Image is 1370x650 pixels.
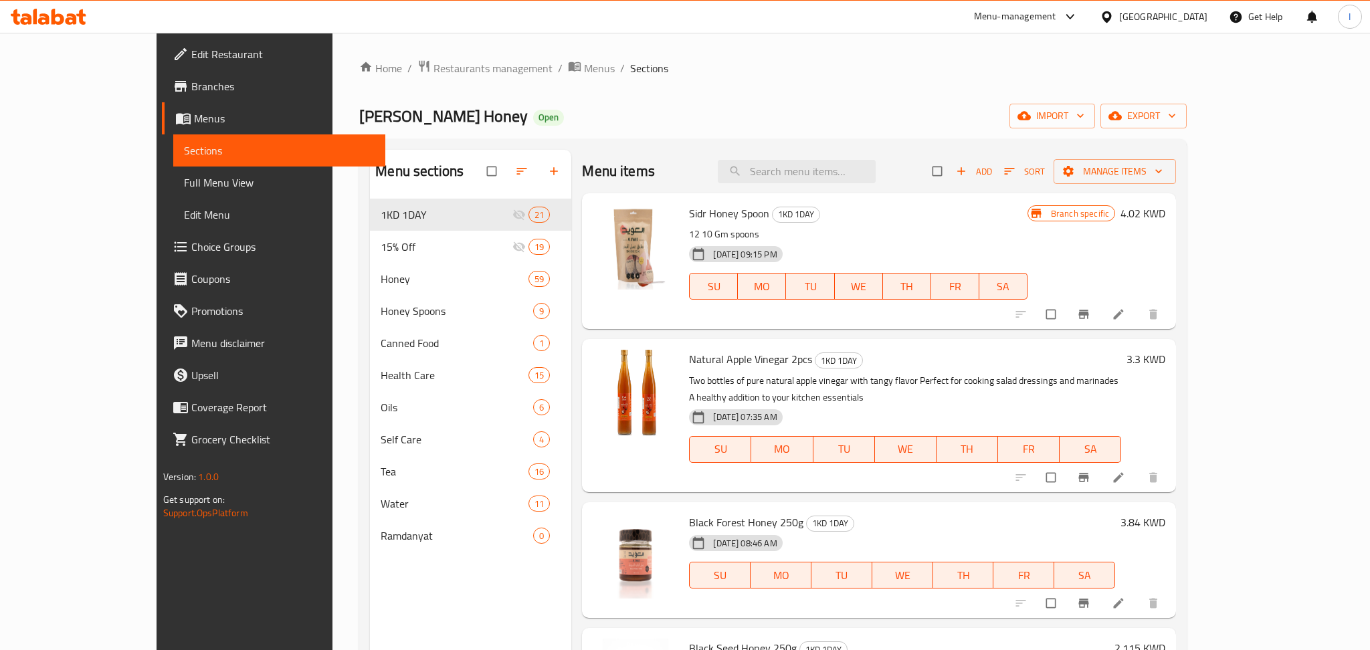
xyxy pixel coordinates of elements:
span: Edit Menu [184,207,375,223]
span: 4 [534,433,549,446]
span: Sort items [995,161,1054,182]
span: WE [880,439,931,459]
button: Manage items [1054,159,1176,184]
span: SU [695,566,745,585]
span: Full Menu View [184,175,375,191]
span: 15% Off [381,239,512,255]
div: 1KD 1DAY [772,207,820,223]
span: Tea [381,463,528,479]
span: TU [817,566,867,585]
div: Water11 [370,487,571,520]
span: Oils [381,399,533,415]
span: TU [791,277,829,296]
span: MO [743,277,781,296]
a: Menus [568,60,615,77]
span: Promotions [191,303,375,319]
div: 1KD 1DAY [815,352,863,368]
span: 59 [529,273,549,286]
button: FR [993,562,1054,588]
a: Coverage Report [162,391,385,423]
span: TU [819,439,870,459]
span: [DATE] 07:35 AM [708,411,782,423]
span: Get support on: [163,491,225,508]
span: Grocery Checklist [191,431,375,447]
span: Self Care [381,431,533,447]
span: Coupons [191,271,375,287]
span: Choice Groups [191,239,375,255]
span: TH [942,439,993,459]
button: Branch-specific-item [1069,463,1101,492]
span: Honey [381,271,528,287]
a: Sections [173,134,385,167]
div: Health Care [381,367,528,383]
div: [GEOGRAPHIC_DATA] [1119,9,1207,24]
div: items [533,399,550,415]
span: Natural Apple Vinegar 2pcs [689,349,812,369]
button: TU [786,273,834,300]
img: Natural Apple Vinegar 2pcs [593,350,678,435]
div: items [528,496,550,512]
a: Promotions [162,295,385,327]
span: Version: [163,468,196,485]
h6: 3.84 KWD [1120,513,1165,532]
img: Black Forest Honey 250g [593,513,678,599]
div: Honey59 [370,263,571,295]
div: items [533,335,550,351]
p: Two bottles of pure natural apple vinegar with tangy flavor Perfect for cooking salad dressings a... [689,372,1121,406]
button: export [1100,104,1187,128]
div: items [533,528,550,544]
span: Black Forest Honey 250g [689,512,803,532]
button: import [1009,104,1095,128]
a: Edit menu item [1112,308,1128,321]
a: Choice Groups [162,231,385,263]
div: Menu-management [974,9,1056,25]
span: Branch specific [1046,207,1114,220]
div: Water [381,496,528,512]
li: / [558,60,563,76]
span: 11 [529,498,549,510]
div: Ramdanyat0 [370,520,571,552]
span: Select section [924,158,953,184]
span: Restaurants management [433,60,553,76]
span: Open [533,112,564,123]
span: Sections [184,142,375,158]
span: SA [1060,566,1110,585]
div: items [528,367,550,383]
nav: Menu sections [370,193,571,557]
span: 1.0.0 [198,468,219,485]
span: 1KD 1DAY [381,207,512,223]
button: FR [931,273,979,300]
span: 16 [529,465,549,478]
span: WE [840,277,878,296]
span: SU [695,439,746,459]
button: delete [1139,588,1171,618]
div: items [533,303,550,319]
button: WE [835,273,883,300]
a: Upsell [162,359,385,391]
li: / [620,60,625,76]
span: MO [757,439,807,459]
button: MO [751,562,811,588]
a: Edit menu item [1112,597,1128,610]
p: 12 10 Gm spoons [689,226,1027,243]
span: Menu disclaimer [191,335,375,351]
span: Select to update [1038,590,1066,616]
span: Sort [1004,164,1045,179]
a: Grocery Checklist [162,423,385,455]
button: Sort [1001,161,1048,182]
div: Self Care4 [370,423,571,455]
div: items [528,271,550,287]
span: FR [1003,439,1054,459]
div: Health Care15 [370,359,571,391]
button: TH [883,273,931,300]
button: FR [998,436,1060,463]
span: [DATE] 09:15 PM [708,248,782,261]
div: Honey Spoons [381,303,533,319]
div: items [528,463,550,479]
div: Canned Food [381,335,533,351]
a: Edit Restaurant [162,38,385,70]
span: Branches [191,78,375,94]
